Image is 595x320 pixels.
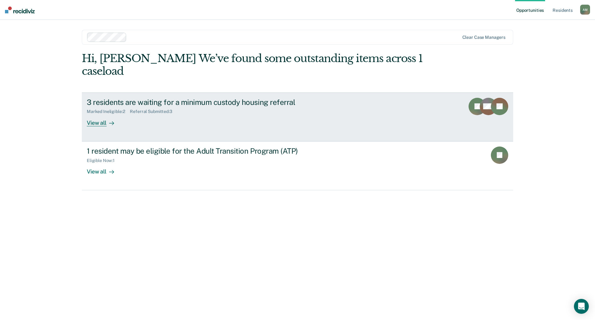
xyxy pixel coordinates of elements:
[580,5,590,15] button: AM
[87,146,304,155] div: 1 resident may be eligible for the Adult Transition Program (ATP)
[82,92,513,142] a: 3 residents are waiting for a minimum custody housing referralMarked Ineligible:2Referral Submitt...
[87,163,121,175] div: View all
[87,109,130,114] div: Marked Ineligible : 2
[462,35,505,40] div: Clear case managers
[130,109,177,114] div: Referral Submitted : 3
[580,5,590,15] div: A M
[574,299,589,314] div: Open Intercom Messenger
[82,142,513,190] a: 1 resident may be eligible for the Adult Transition Program (ATP)Eligible Now:1View all
[87,114,121,126] div: View all
[87,158,120,163] div: Eligible Now : 1
[5,7,35,13] img: Recidiviz
[87,98,304,107] div: 3 residents are waiting for a minimum custody housing referral
[82,52,427,78] div: Hi, [PERSON_NAME] We’ve found some outstanding items across 1 caseload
